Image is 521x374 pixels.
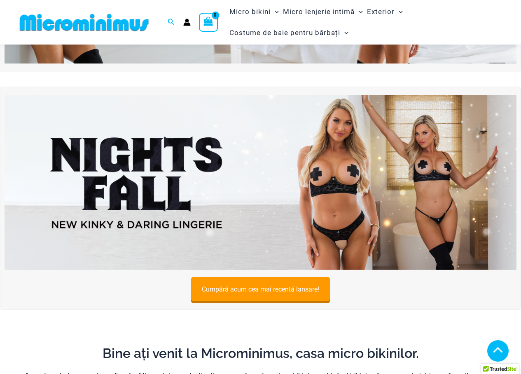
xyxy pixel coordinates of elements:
font: Costume de baie pentru bărbați [229,28,340,37]
span: Menu Toggle [271,1,279,22]
img: MM SHOP LOGO FLAT [16,13,152,32]
a: ExteriorMenu ToggleMenu Toggle [365,1,405,22]
span: Menu Toggle [355,1,363,22]
a: Cumpără acum cea mai recentă lansare! [191,277,330,301]
font: Exterior [367,7,395,16]
font: Micro bikini [229,7,271,16]
a: View Shopping Cart, empty [199,13,218,32]
font: Cumpără acum cea mai recentă lansare! [202,285,319,293]
span: Menu Toggle [340,22,348,43]
font: Micro lenjerie intimă [283,7,355,16]
a: Account icon link [183,19,191,26]
a: Costume de baie pentru bărbațiMenu ToggleMenu Toggle [227,22,350,43]
a: Search icon link [168,17,175,28]
a: Micro bikiniMenu ToggleMenu Toggle [227,1,281,22]
a: Micro lenjerie intimăMenu ToggleMenu Toggle [281,1,365,22]
span: Menu Toggle [395,1,403,22]
img: Night's Fall Silver Leopard Pack [5,95,516,269]
font: Bine ați venit la Microminimus, casa micro bikinilor. [103,346,419,361]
